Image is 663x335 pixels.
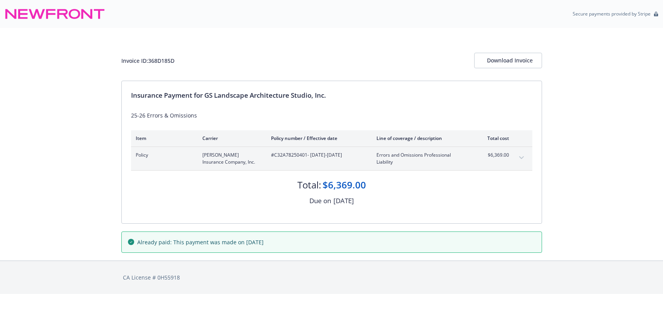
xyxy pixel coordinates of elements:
button: expand content [515,152,528,164]
div: [DATE] [333,196,354,206]
div: CA License # 0H55918 [123,273,540,281]
div: Total cost [480,135,509,142]
div: $6,369.00 [323,178,366,192]
div: Download Invoice [487,53,529,68]
button: Download Invoice [474,53,542,68]
div: Invoice ID: 368D185D [121,57,174,65]
span: [PERSON_NAME] Insurance Company, Inc. [202,152,259,166]
div: Insurance Payment for GS Landscape Architecture Studio, Inc. [131,90,532,100]
div: Policy number / Effective date [271,135,364,142]
span: Policy [136,152,190,159]
div: Policy[PERSON_NAME] Insurance Company, Inc.#C32A78250401- [DATE]-[DATE]Errors and Omissions Profe... [131,147,532,170]
div: Total: [297,178,321,192]
span: #C32A78250401 - [DATE]-[DATE] [271,152,364,159]
div: Item [136,135,190,142]
div: 25-26 Errors & Omissions [131,111,532,119]
span: $6,369.00 [480,152,509,159]
div: Carrier [202,135,259,142]
span: Already paid: This payment was made on [DATE] [137,238,264,246]
span: Errors and Omissions Professional Liability [376,152,468,166]
div: Line of coverage / description [376,135,468,142]
div: Due on [309,196,331,206]
p: Secure payments provided by Stripe [573,10,651,17]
